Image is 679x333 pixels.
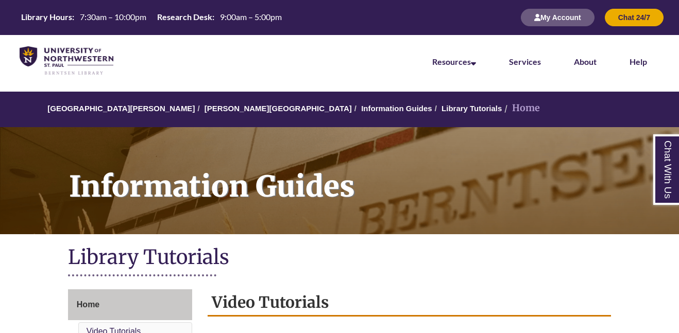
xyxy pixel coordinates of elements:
[58,127,679,221] h1: Information Guides
[17,11,286,23] table: Hours Today
[521,13,595,22] a: My Account
[521,9,595,26] button: My Account
[432,57,476,66] a: Resources
[77,300,99,309] span: Home
[574,57,597,66] a: About
[605,9,664,26] button: Chat 24/7
[17,11,76,23] th: Library Hours:
[605,13,664,22] a: Chat 24/7
[509,57,541,66] a: Services
[17,11,286,24] a: Hours Today
[442,104,502,113] a: Library Tutorials
[208,289,611,317] h2: Video Tutorials
[153,11,216,23] th: Research Desk:
[638,143,676,157] a: Back to Top
[68,244,611,272] h1: Library Tutorials
[361,104,432,113] a: Information Guides
[20,46,113,76] img: UNWSP Library Logo
[47,104,195,113] a: [GEOGRAPHIC_DATA][PERSON_NAME]
[80,12,146,22] span: 7:30am – 10:00pm
[630,57,647,66] a: Help
[502,101,540,116] li: Home
[205,104,352,113] a: [PERSON_NAME][GEOGRAPHIC_DATA]
[220,12,282,22] span: 9:00am – 5:00pm
[68,289,192,320] a: Home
